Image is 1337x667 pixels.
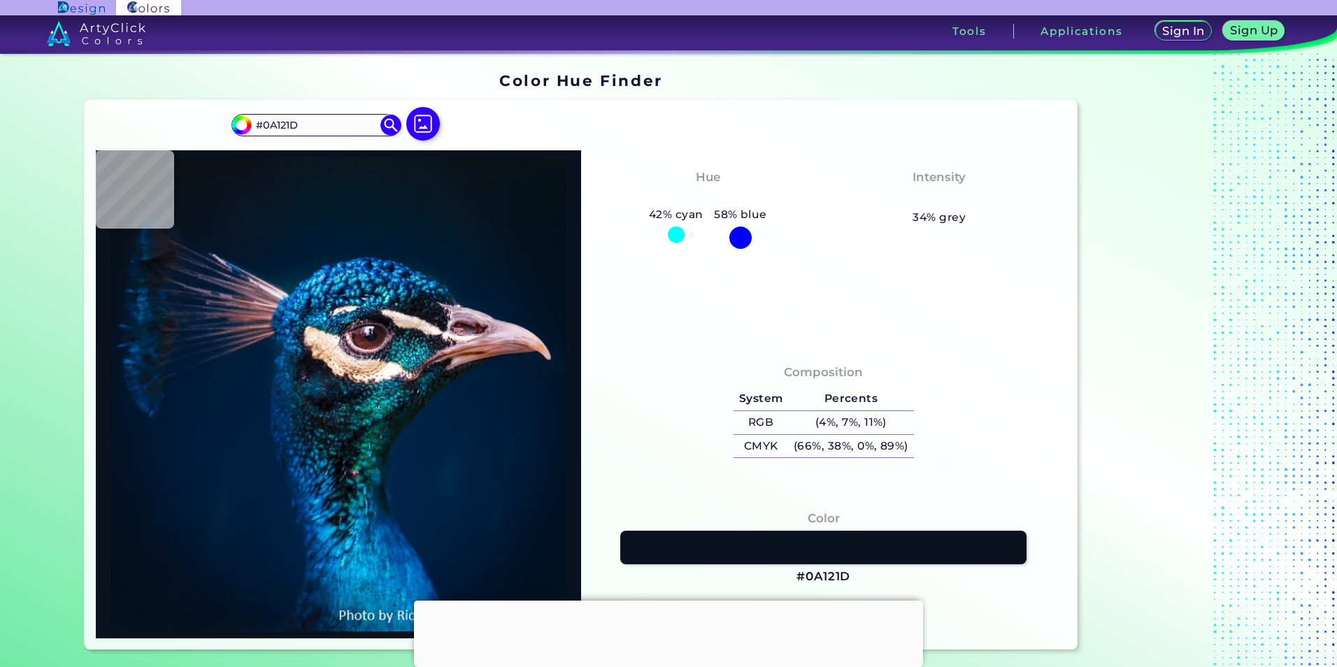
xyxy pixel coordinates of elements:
[913,208,966,227] h5: 34% grey
[1083,67,1258,655] iframe: Advertisement
[1164,26,1203,36] h5: Sign In
[668,189,748,206] h3: Cyan-Blue
[796,568,850,585] h3: #0A121D
[906,189,972,206] h3: Medium
[414,601,923,664] iframe: Advertisement
[47,21,145,46] img: logo_artyclick_colors_white.svg
[784,362,863,382] h4: Composition
[380,115,401,136] img: icon search
[913,167,966,187] h4: Intensity
[788,435,913,458] h5: (66%, 38%, 0%, 89%)
[952,26,987,36] h3: Tools
[696,167,720,187] h4: Hue
[788,387,913,410] h5: Percents
[406,107,440,141] img: icon picture
[788,411,913,434] h5: (4%, 7%, 11%)
[1227,22,1282,40] a: Sign Up
[1041,26,1122,36] h3: Applications
[708,206,772,224] h5: 58% blue
[103,157,574,631] img: img_pavlin.jpg
[808,508,840,529] h4: Color
[734,387,788,410] h5: System
[58,1,105,15] img: ArtyClick Design logo
[734,435,788,458] h5: CMYK
[251,115,381,134] input: type color..
[643,206,708,224] h5: 42% cyan
[1158,22,1210,40] a: Sign In
[734,411,788,434] h5: RGB
[1232,25,1275,36] h5: Sign Up
[499,70,662,91] h1: Color Hue Finder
